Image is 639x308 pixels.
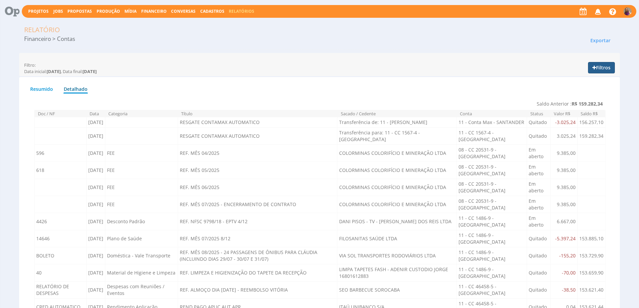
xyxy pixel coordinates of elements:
td: DANI PISOS - TV - [PERSON_NAME] DOS REIS LTDA [337,213,457,230]
td: BOLETO [35,247,87,264]
td: REF. ALMOÇO DIA [DATE] - REEMBOLSO VITÓRIA [178,282,337,299]
span: Exportar [590,37,610,44]
a: Conversas [171,8,196,14]
td: Em aberto [527,162,551,179]
button: Cadastros [198,8,226,14]
a: Relatórios [229,8,254,14]
td: 11 - CC 1567-4 - [GEOGRAPHIC_DATA] [457,128,527,145]
td: 3.025,24 [550,128,577,145]
td: 11 - CC 1486-9 - [GEOGRAPHIC_DATA] [457,213,527,230]
td: COLORMINAS COLORIFÍCIO E MINERAÇÃO LTDA [337,162,457,179]
td: Plano de Saúde [105,230,178,247]
td: FEE [105,179,178,196]
td: REF. MÊS 08/2025 - 24 PASSAGENS DE ÔNIBUS PARA CLÁUDIA (INCLUINDO DIAS 29/07 - 30/07 E 31/07) [178,247,337,264]
button: Propostas [65,8,94,14]
td: COLORMINAS COLORIFÍCIO E MINERAÇÃO LTDA [337,196,457,213]
td: -70,00 [550,264,577,282]
td: [DATE] [86,213,105,230]
p: Data inicial: , Data final: [24,68,314,75]
th: Conta [457,110,527,117]
td: RESGATE CONTAMAX AUTOMATICO [178,128,337,145]
td: [DATE] [86,128,105,145]
td: 153.729,90 [577,247,605,264]
div: Relatório [24,25,60,35]
td: 08 - CC 20531-9 - [GEOGRAPHIC_DATA] [457,162,527,179]
a: Produção [97,8,120,14]
th: Valor R$ [550,110,577,117]
td: Transferência para: 11 - CC 1567-4 - [GEOGRAPHIC_DATA] [337,128,457,145]
td: FEE [105,162,178,179]
td: [DATE] [86,247,105,264]
th: Título [178,110,337,117]
td: 11 - CC 1486-9 - [GEOGRAPHIC_DATA] [457,247,527,264]
td: REF. MÊS 04/2025 [178,145,337,162]
td: Saldo Anterior : [34,98,605,110]
td: Quitado [527,264,551,282]
span: Financeiro > Contas [24,35,75,43]
td: 596 [35,145,87,162]
td: 08 - CC 20531-9 - [GEOGRAPHIC_DATA] [457,179,527,196]
th: Sacado / Cedente [337,110,457,117]
td: -155,20 [550,247,577,264]
th: Categoria [105,110,178,117]
td: -5.397,24 [550,230,577,247]
td: SEO BARBECUE SOROCABA [337,282,457,299]
td: REF. MÊS 07/2025 8/12 [178,230,337,247]
th: Saldo R$ [577,110,605,117]
td: 9.385,00 [550,196,577,213]
td: [DATE] [86,282,105,299]
td: 159.282,34 [577,128,605,145]
td: 9.385,00 [550,179,577,196]
b: [DATE] [47,68,61,74]
td: COLORMINAS COLORIFÍCIO E MINERAÇÃO LTDA [337,179,457,196]
a: Detalhado [63,82,88,94]
td: 11 - Conta Max - SANTANDER [457,117,527,128]
td: Despesas com Reuniões / Eventos [105,282,178,299]
td: FILOSANITAS SAÚDE LTDA [337,230,457,247]
a: Projetos [28,8,49,14]
td: Em aberto [527,213,551,230]
button: Projetos [26,8,51,14]
td: 9.385,00 [550,145,577,162]
div: Filtro: [19,62,319,74]
td: -38,50 [550,282,577,299]
b: R$ 159.282,34 [572,101,603,107]
a: Propostas [67,8,92,14]
td: Quitado [527,117,551,128]
td: Quitado [527,247,551,264]
a: Mídia [124,8,137,14]
td: [DATE] [86,230,105,247]
button: Conversas [169,8,198,14]
td: RESGATE CONTAMAX AUTOMATICO [178,117,337,128]
a: Resumido [30,82,53,93]
td: 40 [35,264,87,282]
td: Desconto Padrão [105,213,178,230]
td: 08 - CC 20531-9 - [GEOGRAPHIC_DATA] [457,145,527,162]
td: 618 [35,162,87,179]
td: [DATE] [86,179,105,196]
span: Financeiro [141,8,167,14]
th: Nº Documento ou NF [35,110,87,117]
button: Financeiro [139,8,169,14]
td: Em aberto [527,145,551,162]
td: 156.257,10 [577,117,605,128]
td: LIMPA TAPETES FASH - ADENIR CUSTODIO JORGE 16801612883 [337,264,457,282]
td: REF. NFSC 9798/18 - EPTV 4/12 [178,213,337,230]
td: REF. MÊS 05/2025 [178,162,337,179]
td: Material de Higiene e Limpeza [105,264,178,282]
td: FEE [105,145,178,162]
td: 11 - CC 1486-9 - [GEOGRAPHIC_DATA] [457,230,527,247]
button: Filtros [588,62,615,73]
td: 4426 [35,213,87,230]
td: 11 - CC 46458-5 - [GEOGRAPHIC_DATA] [457,282,527,299]
button: Mídia [122,8,139,14]
td: FEE [105,196,178,213]
td: Doméstica - Vale Transporte [105,247,178,264]
td: 14646 [35,230,87,247]
td: REF. MÊS 06/2025 [178,179,337,196]
td: [DATE] [86,264,105,282]
th: Status [527,110,551,117]
td: 153.659,90 [577,264,605,282]
td: Em aberto [527,179,551,196]
button: Exportar [586,35,615,46]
